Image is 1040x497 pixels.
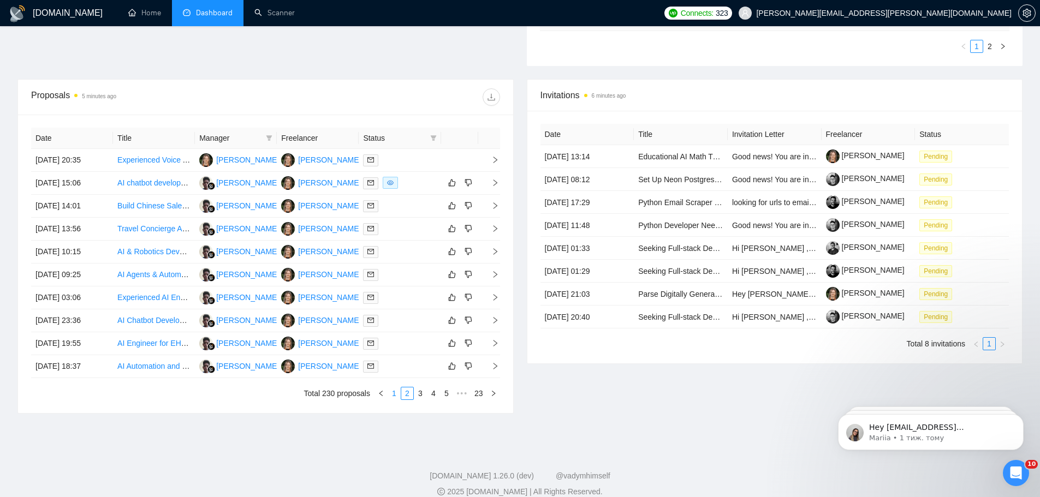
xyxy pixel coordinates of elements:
[638,152,906,161] a: Educational AI Math Tutor — AI Integration + Full‑Stack (LLM + OCR + Python)
[414,387,426,399] a: 3
[298,245,361,258] div: [PERSON_NAME]
[634,260,728,283] td: Seeking Full-stack Developers with Python, Databases (SQL), and cloud experience - DSQL-2025-q3
[919,289,956,298] a: Pending
[199,360,213,373] img: AK
[367,271,374,278] span: mail
[445,291,459,304] button: like
[117,178,274,187] a: AI chatbot developer for e-Com & DTC brands
[281,178,361,187] a: IM[PERSON_NAME]
[387,179,394,186] span: eye
[448,316,456,325] span: like
[113,286,195,309] td: Experienced AI Engineer Needed for Innovative Solutions
[199,337,213,350] img: AK
[669,9,678,17] img: upwork-logo.png
[128,8,161,17] a: homeHome
[592,93,626,99] time: 6 minutes ago
[117,247,395,256] a: AI & Robotics Developer with Expertise in Computer Vision and Machine Learning
[996,40,1009,53] li: Next Page
[826,218,840,232] img: c1y1RqjgTZcvU0dwtryr8mBnMj2dUVukC_dZyoZmuHi7zh0IiMjry2E21lZSutTAOB
[483,179,499,187] span: right
[465,362,472,370] span: dislike
[216,268,279,280] div: [PERSON_NAME]
[199,315,279,324] a: AK[PERSON_NAME]
[388,387,401,400] li: 1
[31,195,113,218] td: [DATE] 14:01
[1000,43,1006,50] span: right
[1018,4,1036,22] button: setting
[465,178,472,187] span: dislike
[264,130,275,146] span: filter
[199,361,279,370] a: AK[PERSON_NAME]
[199,224,279,232] a: AK[PERSON_NAME]
[216,223,279,235] div: [PERSON_NAME]
[199,268,213,282] img: AK
[634,124,728,145] th: Title
[113,218,195,241] td: Travel Concierge AI Chatbot
[826,172,840,186] img: c1y1RqjgTZcvU0dwtryr8mBnMj2dUVukC_dZyoZmuHi7zh0IiMjry2E21lZSutTAOB
[487,387,500,400] button: right
[430,471,534,480] a: [DOMAIN_NAME] 1.26.0 (dev)
[462,245,475,258] button: dislike
[304,387,370,400] li: Total 230 proposals
[826,149,840,163] img: c1jAVRRm5OWtzINurvG_n1C4sHLEK6PX3YosBnI2IZBEJRv5XQ2vaVIXksxUv1o8gt
[199,199,213,213] img: AK
[437,488,445,495] span: copyright
[919,243,956,252] a: Pending
[540,283,634,306] td: [DATE] 21:03
[427,387,439,399] a: 4
[117,362,291,370] a: AI Automation and Chatbot Development Specialist
[970,337,983,350] button: left
[281,176,295,190] img: IM
[915,124,1009,145] th: Status
[199,270,279,278] a: AK[PERSON_NAME]
[113,195,195,218] td: Build Chinese Sales AI with Air.ai Expertise
[448,178,456,187] span: like
[826,289,905,297] a: [PERSON_NAME]
[638,313,982,321] a: Seeking Full-stack Developers with Python, Databases (SQL), and cloud experience - DSQL-2025-q3
[216,245,279,258] div: [PERSON_NAME]
[462,199,475,212] button: dislike
[540,88,1009,102] span: Invitations
[367,248,374,255] span: mail
[31,355,113,378] td: [DATE] 18:37
[199,153,213,167] img: IM
[207,366,215,373] img: gigradar-bm.png
[199,222,213,236] img: AK
[919,152,956,160] a: Pending
[919,266,956,275] a: Pending
[277,128,359,149] th: Freelancer
[448,339,456,348] span: like
[634,283,728,306] td: Parse Digitally Generated PDFs to extract data
[919,219,952,231] span: Pending
[216,154,279,166] div: [PERSON_NAME]
[638,290,797,298] a: Parse Digitally Generated PDFs to extract data
[487,387,500,400] li: Next Page
[199,201,279,209] a: AK[PERSON_NAME]
[540,214,634,237] td: [DATE] 11:48
[207,228,215,236] img: gigradar-bm.png
[462,222,475,235] button: dislike
[826,241,840,255] img: c1LVrnnMXStBP7MVVL4G-3hSZdC25EaC-I0rJzrNG1REf2ULH-oFqirkV8HxO-fGp2
[453,387,471,400] span: •••
[281,292,361,301] a: IM[PERSON_NAME]
[462,268,475,281] button: dislike
[445,222,459,235] button: like
[117,293,312,302] a: Experienced AI Engineer Needed for Innovative Solutions
[378,390,384,397] span: left
[31,332,113,355] td: [DATE] 19:55
[540,168,634,191] td: [DATE] 08:12
[919,196,952,208] span: Pending
[281,224,361,232] a: IM[PERSON_NAME]
[971,40,983,52] a: 1
[960,43,967,50] span: left
[31,88,265,106] div: Proposals
[826,197,905,206] a: [PERSON_NAME]
[681,7,714,19] span: Connects:
[483,248,499,255] span: right
[540,306,634,328] td: [DATE] 20:40
[375,387,388,400] button: left
[999,341,1006,348] span: right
